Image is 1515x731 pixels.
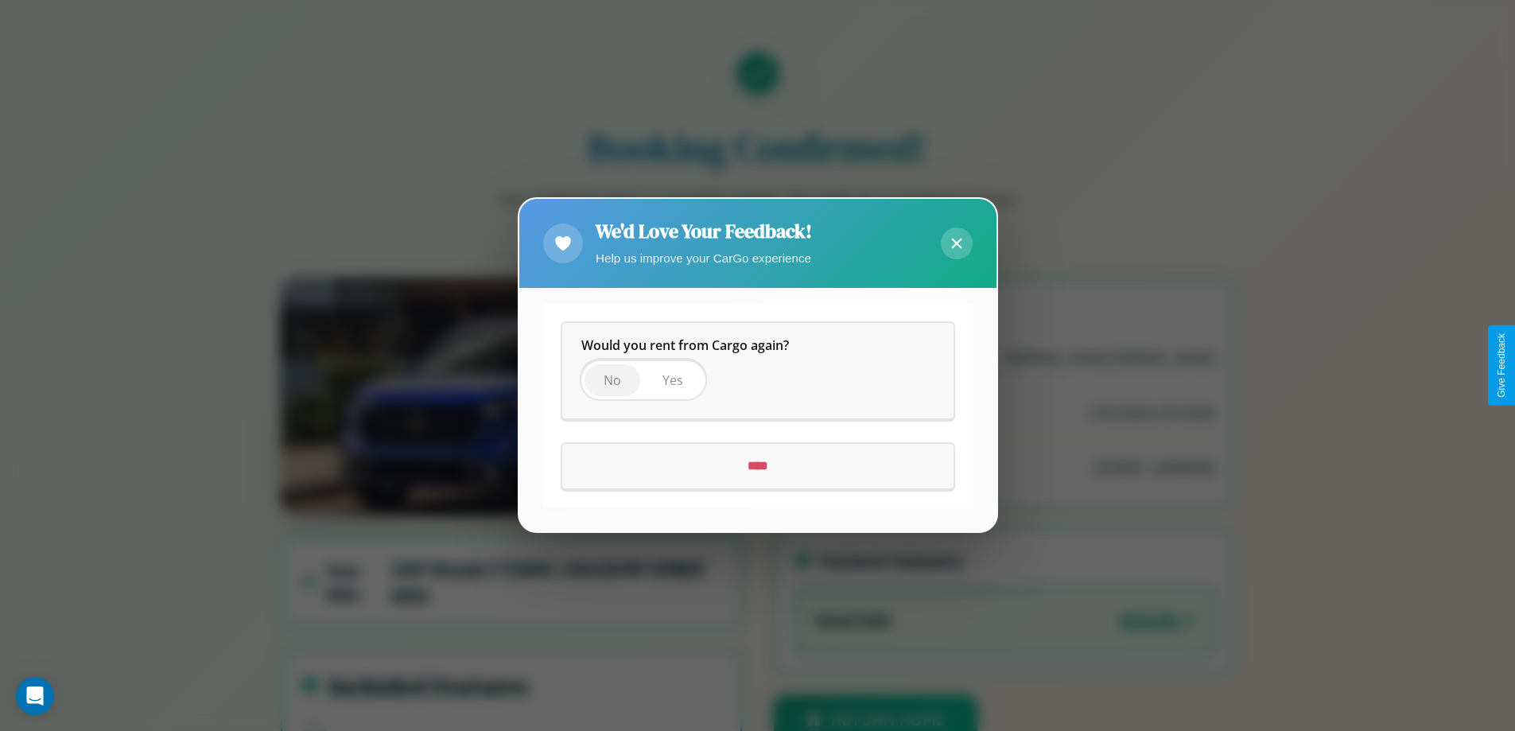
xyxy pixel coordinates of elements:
span: Would you rent from Cargo again? [581,337,789,355]
div: Open Intercom Messenger [16,677,54,715]
p: Help us improve your CarGo experience [596,247,812,269]
h2: We'd Love Your Feedback! [596,218,812,244]
span: No [604,372,621,390]
div: Give Feedback [1496,333,1507,398]
span: Yes [662,372,683,390]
